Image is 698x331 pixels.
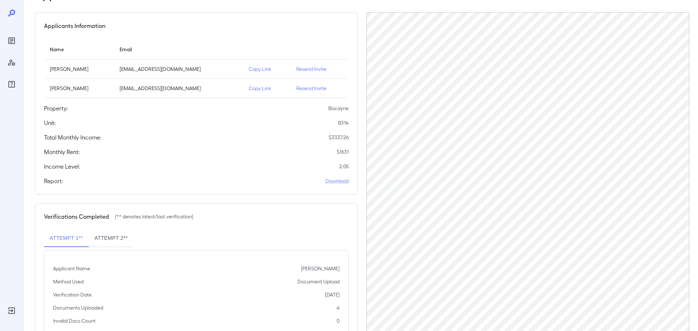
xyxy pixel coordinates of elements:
p: [EMAIL_ADDRESS][DOMAIN_NAME] [120,65,237,73]
h5: Monthly Rent: [44,148,80,156]
p: Resend Invite [296,65,343,73]
table: simple table [44,39,349,98]
p: [PERSON_NAME] [301,265,340,272]
p: B314 [338,119,349,126]
div: Reports [6,35,17,47]
p: Verification Date [53,291,92,298]
th: Name [44,39,114,60]
div: FAQ [6,78,17,90]
p: [EMAIL_ADDRESS][DOMAIN_NAME] [120,85,237,92]
p: 2.05 [339,163,349,170]
p: [DATE] [325,291,340,298]
p: Resend Invite [296,85,343,92]
p: Document Upload [297,278,340,285]
a: Download [325,177,349,185]
p: [PERSON_NAME] [50,85,108,92]
button: Attempt 1** [44,230,89,247]
p: Invalid Docs Count [53,317,96,324]
p: Copy Link [249,65,285,73]
p: Documents Uploaded [53,304,103,311]
p: Applicant Name [53,265,90,272]
p: Biscayne [328,105,349,112]
p: Copy Link [249,85,285,92]
p: 0 [337,317,340,324]
div: Log Out [6,305,17,316]
p: (** denotes latest/last verification) [115,213,193,220]
h5: Income Level: [44,162,80,171]
h5: Unit: [44,118,56,127]
th: Email [114,39,243,60]
button: Attempt 2** [89,230,133,247]
h5: Property: [44,104,68,113]
h5: Applicants Information [44,21,105,30]
p: Method Used [53,278,84,285]
p: 4 [337,304,340,311]
p: $ 1631 [337,148,349,156]
h5: Verifications Completed [44,212,109,221]
p: [PERSON_NAME] [50,65,108,73]
h5: Report: [44,177,63,185]
p: $ 3337.26 [329,134,349,141]
h5: Total Monthly Income: [44,133,101,142]
div: Manage Users [6,57,17,68]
